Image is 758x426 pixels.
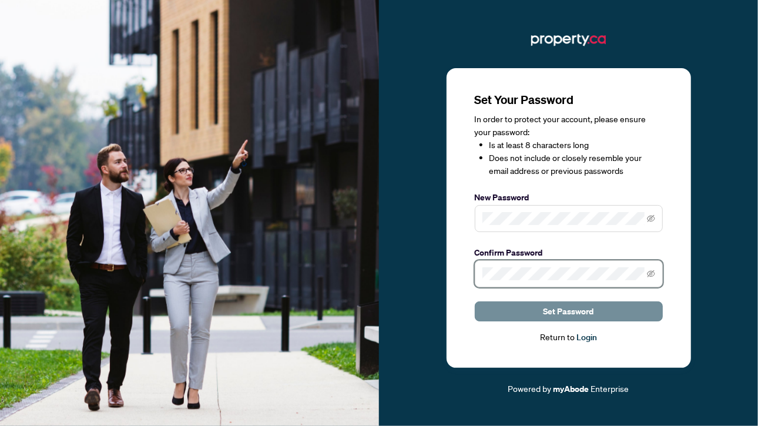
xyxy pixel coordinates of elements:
[647,214,655,223] span: eye-invisible
[544,302,594,321] span: Set Password
[647,270,655,278] span: eye-invisible
[475,92,663,108] h3: Set Your Password
[489,139,663,152] li: Is at least 8 characters long
[531,31,606,49] img: ma-logo
[475,113,663,177] div: In order to protect your account, please ensure your password:
[475,246,663,259] label: Confirm Password
[489,152,663,177] li: Does not include or closely resemble your email address or previous passwords
[591,383,629,394] span: Enterprise
[475,301,663,321] button: Set Password
[508,383,552,394] span: Powered by
[475,191,663,204] label: New Password
[554,383,589,395] a: myAbode
[576,332,597,343] a: Login
[475,331,663,344] div: Return to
